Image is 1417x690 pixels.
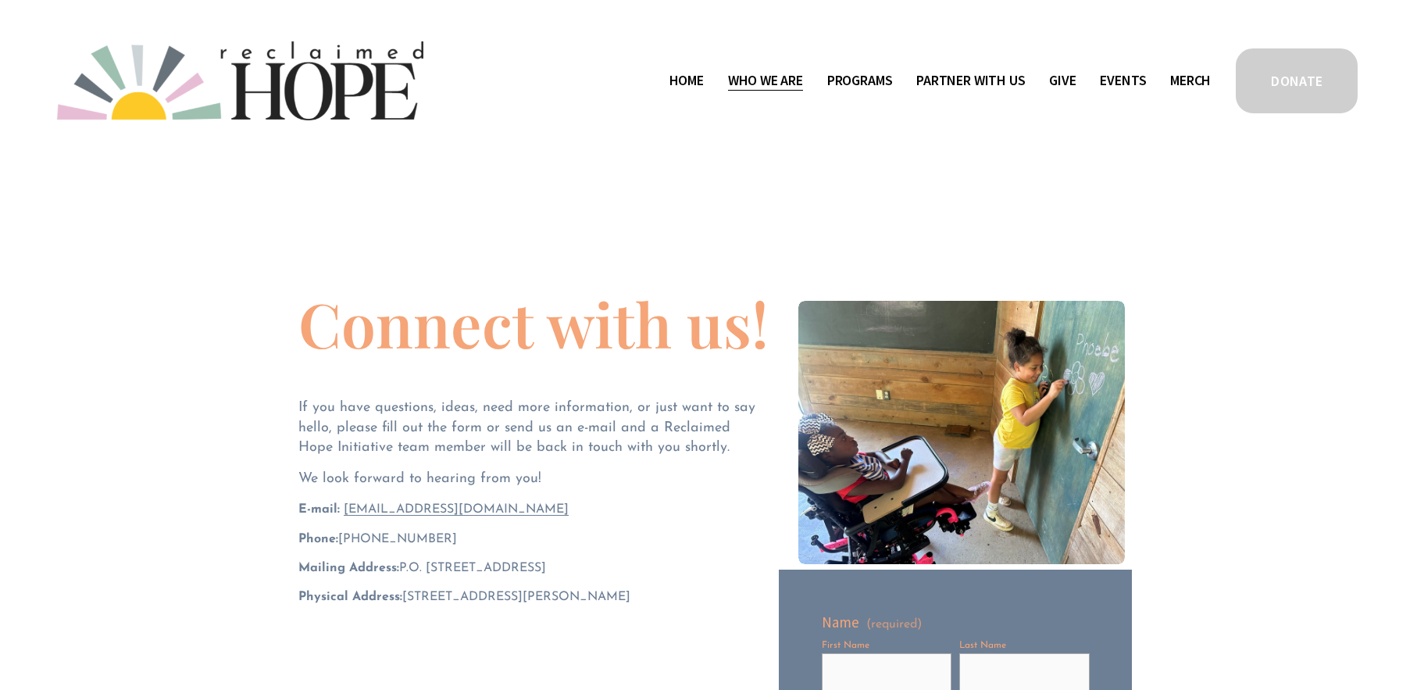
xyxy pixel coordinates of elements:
a: Home [669,68,704,93]
span: P.O. [STREET_ADDRESS] [298,562,546,574]
a: DONATE [1233,46,1360,116]
div: Last Name [959,639,1090,654]
strong: Phone: [298,533,338,545]
strong: Physical Address: [298,591,402,603]
span: [STREET_ADDRESS][PERSON_NAME] [298,591,630,603]
a: folder dropdown [916,68,1025,93]
span: Programs [827,70,893,92]
a: [EMAIL_ADDRESS][DOMAIN_NAME] [344,503,569,516]
div: First Name [822,639,952,654]
span: (required) [866,618,922,631]
span: Who We Are [728,70,803,92]
span: If you have questions, ideas, need more information, or just want to say hello, please fill out t... [298,401,760,454]
strong: E-mail: [298,503,340,516]
a: Give [1049,68,1076,93]
h1: Connect with us! [298,293,769,354]
span: Partner With Us [916,70,1025,92]
a: folder dropdown [827,68,893,93]
a: Merch [1170,68,1211,93]
a: folder dropdown [728,68,803,93]
span: We look forward to hearing from you! [298,472,541,486]
strong: Mailing Address: [298,562,399,574]
img: Reclaimed Hope Initiative [57,41,423,120]
span: ‪[PHONE_NUMBER]‬ [298,533,457,545]
span: Name [822,612,859,633]
a: Events [1100,68,1146,93]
